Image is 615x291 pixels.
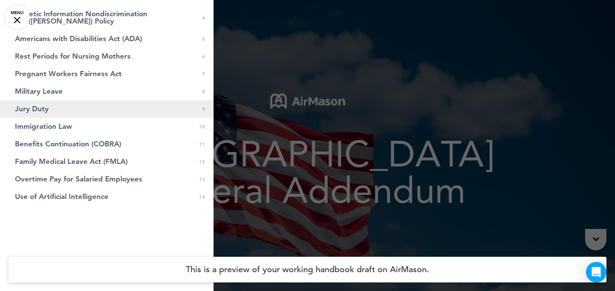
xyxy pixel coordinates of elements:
span: 12 [199,158,205,165]
span: 5 [202,35,205,42]
span: Jury Duty [15,105,49,113]
span: Family Medical Leave Act (FMLA) [15,158,128,165]
span: Rest Periods for Nursing Mothers [15,53,131,60]
h4: This is a preview of your working handbook draft on AirMason. [9,257,606,282]
span: 8 [202,88,205,95]
span: 10 [199,123,205,130]
a: MENU [4,4,30,30]
span: Military Leave [15,88,63,95]
span: Pregnant Workers Fairness Act [15,70,122,77]
span: 14 [199,193,205,200]
span: 11 [199,140,205,148]
span: Americans with Disabilities Act (ADA) [15,35,142,42]
span: Benefits Continuation (COBRA) [15,140,121,148]
span: 7 [202,70,205,77]
span: Use of Artificial Intelligence [15,193,108,200]
span: Immigration Law [15,123,72,130]
span: 4 [202,14,205,21]
span: 6 [202,53,205,60]
span: Genetic Information Nondiscrimination Act (GINA) Policy [15,10,156,25]
span: Overtime Pay for Salaried Employees [15,175,142,183]
span: 9 [202,105,205,113]
span: 13 [199,175,205,183]
div: Open Intercom Messenger [586,262,606,282]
